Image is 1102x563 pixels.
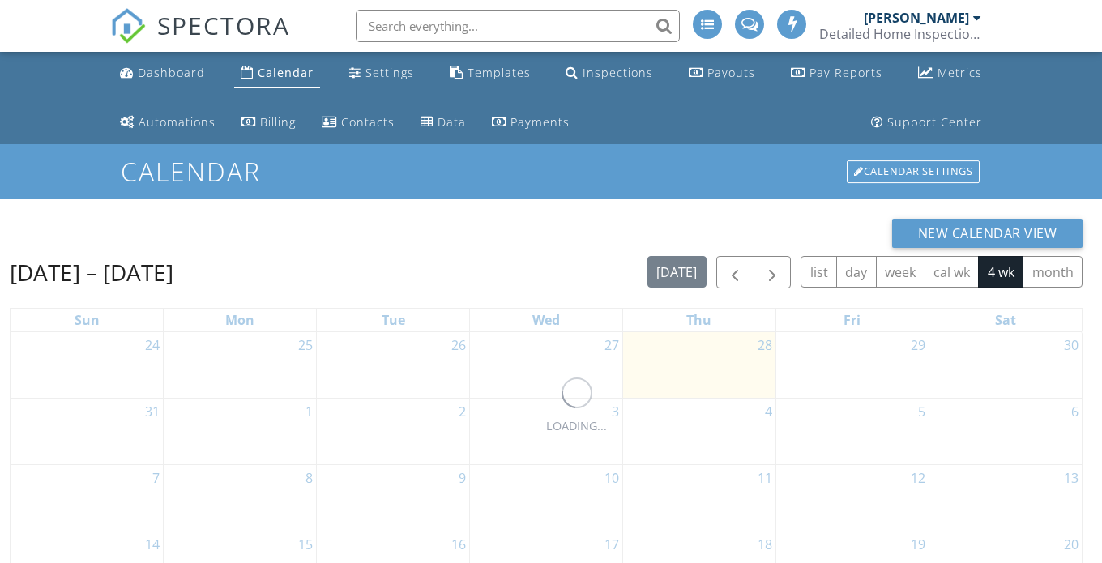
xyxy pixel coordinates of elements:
td: Go to September 8, 2025 [164,465,317,531]
td: Go to August 30, 2025 [929,332,1082,399]
a: Monday [222,309,258,331]
img: The Best Home Inspection Software - Spectora [110,8,146,44]
div: Payouts [707,65,755,80]
a: Data [414,108,472,138]
a: Go to August 30, 2025 [1061,332,1082,358]
button: 4 wk [978,256,1023,288]
a: Wednesday [529,309,563,331]
button: Previous [716,256,754,289]
div: Metrics [938,65,982,80]
td: Go to September 4, 2025 [622,399,775,465]
a: Payments [485,108,576,138]
div: [PERSON_NAME] [864,10,969,26]
h2: [DATE] – [DATE] [10,256,173,288]
div: LOADING... [546,417,607,435]
a: Thursday [683,309,715,331]
a: SPECTORA [110,22,290,56]
td: Go to August 25, 2025 [164,332,317,399]
div: Billing [260,114,296,130]
a: Go to August 28, 2025 [754,332,775,358]
a: Contacts [315,108,401,138]
div: Data [438,114,466,130]
h1: Calendar [121,157,981,186]
button: [DATE] [647,256,707,288]
td: Go to August 31, 2025 [11,399,164,465]
a: Go to September 4, 2025 [762,399,775,424]
a: Go to August 27, 2025 [601,332,622,358]
td: Go to August 24, 2025 [11,332,164,399]
td: Go to September 9, 2025 [317,465,470,531]
a: Templates [443,58,537,88]
div: Inspections [583,65,653,80]
a: Go to September 3, 2025 [609,399,622,424]
a: Go to September 16, 2025 [448,531,469,557]
td: Go to September 7, 2025 [11,465,164,531]
button: New Calendar View [892,219,1083,248]
a: Go to September 13, 2025 [1061,465,1082,491]
a: Go to August 26, 2025 [448,332,469,358]
td: Go to September 11, 2025 [622,465,775,531]
button: Next [754,256,792,289]
div: Detailed Home Inspections Inc. [819,26,981,42]
div: Support Center [887,114,982,130]
a: Go to September 10, 2025 [601,465,622,491]
button: month [1023,256,1083,288]
a: Go to September 7, 2025 [149,465,163,491]
a: Payouts [682,58,762,88]
td: Go to August 29, 2025 [775,332,929,399]
button: day [836,256,877,288]
a: Metrics [912,58,989,88]
td: Go to September 3, 2025 [470,399,623,465]
td: Go to August 27, 2025 [470,332,623,399]
div: Payments [510,114,570,130]
a: Go to September 5, 2025 [915,399,929,424]
td: Go to September 13, 2025 [929,465,1082,531]
a: Go to August 31, 2025 [142,399,163,424]
div: Templates [468,65,531,80]
a: Calendar Settings [845,159,981,185]
a: Calendar [234,58,320,88]
a: Support Center [865,108,989,138]
div: Dashboard [138,65,205,80]
a: Go to September 12, 2025 [908,465,929,491]
td: Go to September 12, 2025 [775,465,929,531]
div: Calendar [258,65,314,80]
td: Go to August 26, 2025 [317,332,470,399]
button: week [876,256,925,288]
a: Sunday [71,309,103,331]
td: Go to September 6, 2025 [929,399,1082,465]
a: Pay Reports [784,58,889,88]
a: Dashboard [113,58,211,88]
button: cal wk [925,256,980,288]
a: Go to September 11, 2025 [754,465,775,491]
a: Go to September 8, 2025 [302,465,316,491]
div: Contacts [341,114,395,130]
td: Go to September 5, 2025 [775,399,929,465]
a: Go to September 9, 2025 [455,465,469,491]
a: Go to September 18, 2025 [754,531,775,557]
td: Go to August 28, 2025 [622,332,775,399]
a: Go to September 1, 2025 [302,399,316,424]
a: Go to September 15, 2025 [295,531,316,557]
a: Go to September 20, 2025 [1061,531,1082,557]
a: Friday [840,309,864,331]
a: Saturday [992,309,1019,331]
div: Automations [139,114,216,130]
button: list [801,256,837,288]
input: Search everything... [356,10,680,42]
a: Go to August 25, 2025 [295,332,316,358]
td: Go to September 10, 2025 [470,465,623,531]
div: Pay Reports [809,65,882,80]
span: SPECTORA [157,8,290,42]
div: Settings [365,65,414,80]
a: Go to September 19, 2025 [908,531,929,557]
a: Go to September 17, 2025 [601,531,622,557]
a: Inspections [559,58,660,88]
a: Go to August 24, 2025 [142,332,163,358]
a: Settings [343,58,421,88]
a: Automations (Advanced) [113,108,222,138]
a: Tuesday [378,309,408,331]
a: Go to September 6, 2025 [1068,399,1082,424]
td: Go to September 1, 2025 [164,399,317,465]
a: Go to August 29, 2025 [908,332,929,358]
